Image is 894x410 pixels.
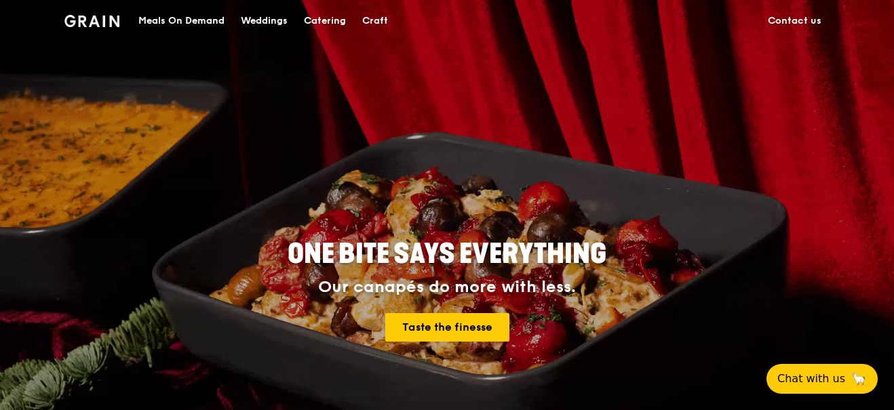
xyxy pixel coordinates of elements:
[241,1,288,41] div: Weddings
[64,15,119,27] img: Grain
[288,238,606,270] span: ONE BITE SAYS EVERYTHING
[851,371,867,387] span: 🦙
[362,1,388,41] div: Craft
[777,371,845,387] span: Chat with us
[203,278,691,297] div: Our canapés do more with less.
[304,1,346,41] div: Catering
[760,1,830,41] a: Contact us
[138,1,225,41] div: Meals On Demand
[354,1,396,41] a: Craft
[385,313,509,342] a: Taste the finesse
[233,1,296,41] a: Weddings
[296,1,354,41] a: Catering
[766,364,878,394] button: Chat with us🦙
